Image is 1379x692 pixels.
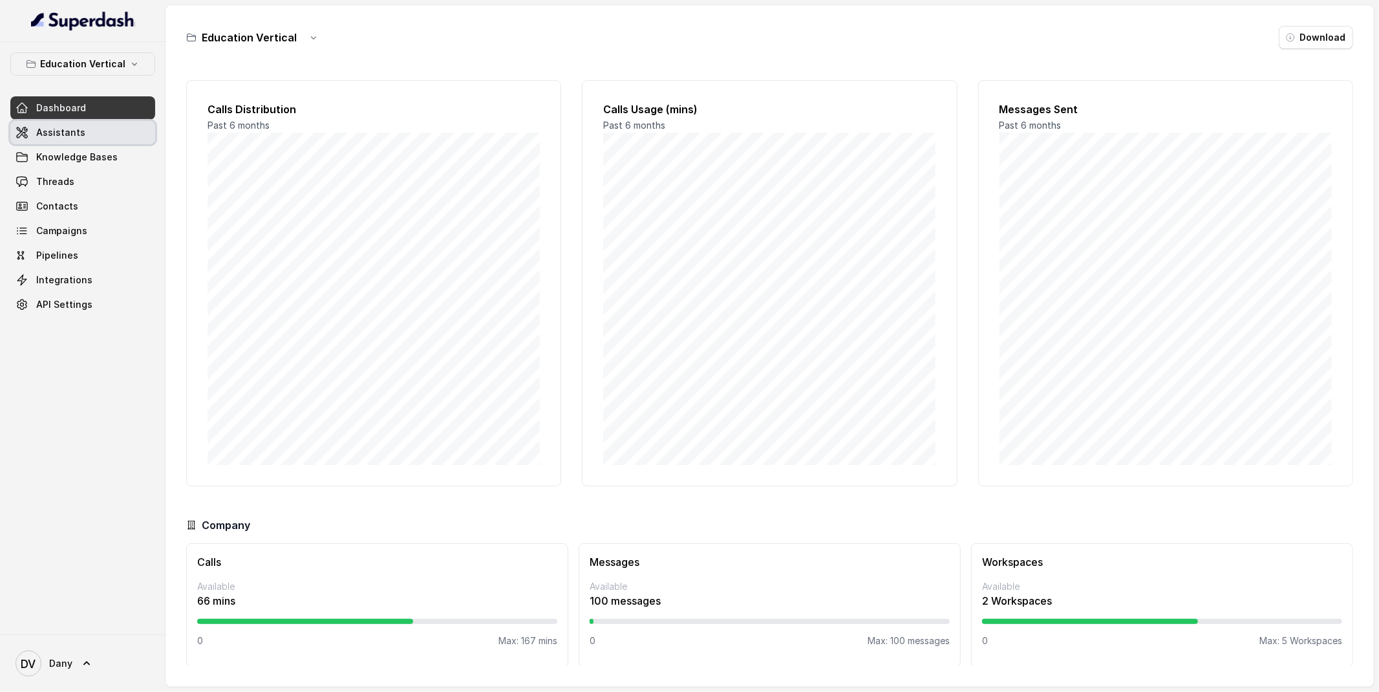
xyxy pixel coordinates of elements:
[36,151,118,164] span: Knowledge Bases
[10,96,155,120] a: Dashboard
[208,102,540,117] h2: Calls Distribution
[21,657,36,671] text: DV
[36,175,74,188] span: Threads
[590,554,950,570] h3: Messages
[36,102,86,114] span: Dashboard
[590,580,950,593] p: Available
[36,249,78,262] span: Pipelines
[36,224,87,237] span: Campaigns
[10,244,155,267] a: Pipelines
[36,200,78,213] span: Contacts
[590,593,950,609] p: 100 messages
[10,645,155,682] a: Dany
[498,634,557,647] p: Max: 167 mins
[49,657,72,670] span: Dany
[10,52,155,76] button: Education Vertical
[982,593,1342,609] p: 2 Workspaces
[36,298,92,311] span: API Settings
[36,274,92,287] span: Integrations
[1279,26,1353,49] button: Download
[208,120,270,131] span: Past 6 months
[31,10,135,31] img: light.svg
[10,195,155,218] a: Contacts
[868,634,950,647] p: Max: 100 messages
[202,517,250,533] h3: Company
[197,580,557,593] p: Available
[1259,634,1342,647] p: Max: 5 Workspaces
[10,170,155,193] a: Threads
[1000,120,1062,131] span: Past 6 months
[590,634,595,647] p: 0
[197,554,557,570] h3: Calls
[1000,102,1332,117] h2: Messages Sent
[10,121,155,144] a: Assistants
[10,146,155,169] a: Knowledge Bases
[603,102,935,117] h2: Calls Usage (mins)
[10,219,155,243] a: Campaigns
[10,293,155,316] a: API Settings
[197,634,203,647] p: 0
[982,580,1342,593] p: Available
[10,268,155,292] a: Integrations
[197,593,557,609] p: 66 mins
[603,120,665,131] span: Past 6 months
[40,56,125,72] p: Education Vertical
[982,554,1342,570] h3: Workspaces
[202,30,297,45] h3: Education Vertical
[36,126,85,139] span: Assistants
[982,634,988,647] p: 0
